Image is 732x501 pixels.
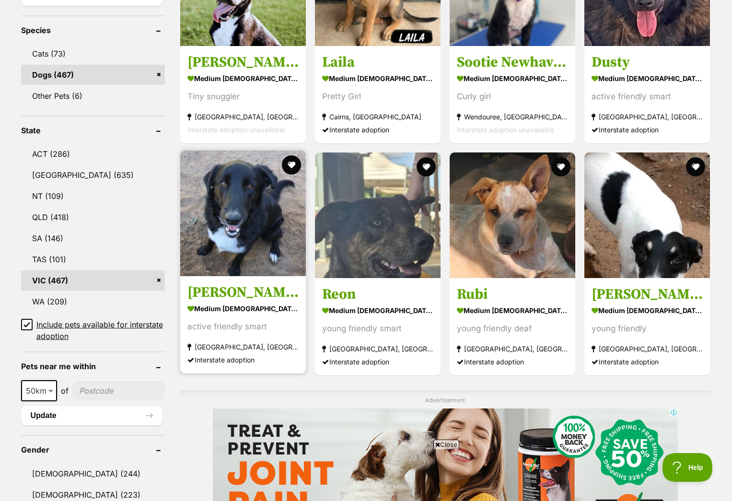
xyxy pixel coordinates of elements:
strong: [GEOGRAPHIC_DATA], [GEOGRAPHIC_DATA] [187,110,299,123]
a: [DEMOGRAPHIC_DATA] (244) [21,464,165,484]
a: VIC (467) [21,270,165,291]
button: favourite [686,157,706,176]
a: Include pets available for interstate adoption [21,319,165,342]
span: Close [433,440,459,449]
img: Reon - Huntaway Dog [315,152,441,278]
span: 50km [21,380,57,401]
span: of [61,385,69,396]
div: Interstate adoption [592,123,703,136]
a: ACT (286) [21,144,165,164]
strong: medium [DEMOGRAPHIC_DATA] Dog [322,303,433,317]
a: [PERSON_NAME] medium [DEMOGRAPHIC_DATA] Dog young friendly [GEOGRAPHIC_DATA], [GEOGRAPHIC_DATA] I... [584,278,710,375]
div: Interstate adoption [322,123,433,136]
strong: [GEOGRAPHIC_DATA], [GEOGRAPHIC_DATA] [592,342,703,355]
strong: [GEOGRAPHIC_DATA], [GEOGRAPHIC_DATA] [457,342,568,355]
div: Interstate adoption [457,355,568,368]
header: Gender [21,445,165,454]
a: SA (146) [21,228,165,248]
h3: [PERSON_NAME] [187,283,299,302]
h3: Laila [322,53,433,71]
div: Curly girl [457,90,568,103]
input: postcode [72,382,165,400]
header: Pets near me within [21,362,165,371]
strong: [GEOGRAPHIC_DATA], [GEOGRAPHIC_DATA] [322,342,433,355]
h3: [PERSON_NAME] [592,285,703,303]
a: QLD (418) [21,207,165,227]
strong: [GEOGRAPHIC_DATA], [GEOGRAPHIC_DATA] [187,340,299,353]
h3: Rubi [457,285,568,303]
a: NT (109) [21,186,165,206]
strong: medium [DEMOGRAPHIC_DATA] Dog [322,71,433,85]
h3: [PERSON_NAME] [187,53,299,71]
span: 50km [22,384,56,397]
a: Rubi medium [DEMOGRAPHIC_DATA] Dog young friendly deaf [GEOGRAPHIC_DATA], [GEOGRAPHIC_DATA] Inter... [450,278,575,375]
div: Interstate adoption [187,353,299,366]
div: active friendly smart [187,320,299,333]
a: Cats (73) [21,44,165,64]
div: young friendly [592,322,703,335]
a: WA (209) [21,291,165,312]
a: Dogs (467) [21,65,165,85]
div: Pretty Girl [322,90,433,103]
a: [GEOGRAPHIC_DATA] (635) [21,165,165,185]
button: favourite [417,157,436,176]
div: Tiny snuggler [187,90,299,103]
header: State [21,126,165,135]
a: Laila medium [DEMOGRAPHIC_DATA] Dog Pretty Girl Cairns, [GEOGRAPHIC_DATA] Interstate adoption [315,46,441,143]
span: Interstate adoption unavailable [457,126,554,134]
a: Other Pets (6) [21,86,165,106]
strong: medium [DEMOGRAPHIC_DATA] Dog [187,71,299,85]
strong: medium [DEMOGRAPHIC_DATA] Dog [592,71,703,85]
iframe: Help Scout Beacon - Open [662,453,713,482]
a: Reon medium [DEMOGRAPHIC_DATA] Dog young friendly smart [GEOGRAPHIC_DATA], [GEOGRAPHIC_DATA] Inte... [315,278,441,375]
button: favourite [551,157,570,176]
h3: Sootie Newhaven [457,53,568,71]
img: Rex - Border Collie Dog [180,151,306,276]
div: Interstate adoption [322,355,433,368]
a: [PERSON_NAME] medium [DEMOGRAPHIC_DATA] Dog active friendly smart [GEOGRAPHIC_DATA], [GEOGRAPHIC_... [180,276,306,373]
a: Sootie Newhaven medium [DEMOGRAPHIC_DATA] Dog Curly girl Wendouree, [GEOGRAPHIC_DATA] Interstate ... [450,46,575,143]
a: TAS (101) [21,249,165,269]
header: Species [21,26,165,35]
a: Dusty medium [DEMOGRAPHIC_DATA] Dog active friendly smart [GEOGRAPHIC_DATA], [GEOGRAPHIC_DATA] In... [584,46,710,143]
div: active friendly smart [592,90,703,103]
img: Rubi - Australian Cattle Dog [450,152,575,278]
h3: Reon [322,285,433,303]
iframe: Advertisement [134,453,599,496]
span: Include pets available for interstate adoption [36,319,165,342]
strong: medium [DEMOGRAPHIC_DATA] Dog [187,302,299,315]
h3: Dusty [592,53,703,71]
img: Braylee - Australian Kelpie x Border Collie x Irish Wolfhound Dog [584,152,710,278]
div: Interstate adoption [592,355,703,368]
a: [PERSON_NAME] medium [DEMOGRAPHIC_DATA] Dog Tiny snuggler [GEOGRAPHIC_DATA], [GEOGRAPHIC_DATA] In... [180,46,306,143]
strong: Wendouree, [GEOGRAPHIC_DATA] [457,110,568,123]
strong: medium [DEMOGRAPHIC_DATA] Dog [457,71,568,85]
button: favourite [282,155,301,175]
div: young friendly smart [322,322,433,335]
strong: medium [DEMOGRAPHIC_DATA] Dog [457,303,568,317]
strong: Cairns, [GEOGRAPHIC_DATA] [322,110,433,123]
strong: medium [DEMOGRAPHIC_DATA] Dog [592,303,703,317]
span: Interstate adoption unavailable [187,126,285,134]
button: Update [21,406,163,425]
strong: [GEOGRAPHIC_DATA], [GEOGRAPHIC_DATA] [592,110,703,123]
div: young friendly deaf [457,322,568,335]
